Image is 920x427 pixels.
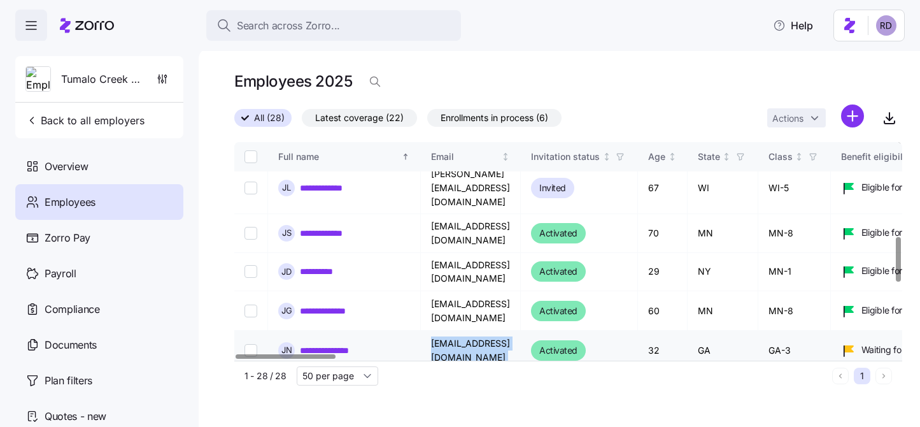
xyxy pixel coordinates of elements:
[539,180,566,196] span: Invited
[281,307,292,315] span: J G
[854,368,870,384] button: 1
[244,227,257,240] input: Select record 13
[832,368,849,384] button: Previous page
[648,150,665,164] div: Age
[401,152,410,161] div: Sorted ascending
[773,18,813,33] span: Help
[758,142,831,171] th: ClassNot sorted
[237,18,340,34] span: Search across Zorro...
[254,110,285,126] span: All (28)
[531,150,600,164] div: Invitation status
[539,343,577,358] span: Activated
[15,148,183,184] a: Overview
[45,409,106,424] span: Quotes - new
[876,15,896,36] img: 6d862e07fa9c5eedf81a4422c42283ac
[638,162,688,214] td: 67
[15,184,183,220] a: Employees
[638,214,688,252] td: 70
[281,268,292,276] span: J D
[421,214,521,252] td: [EMAIL_ADDRESS][DOMAIN_NAME]
[61,71,141,87] span: Tumalo Creek Transportation
[441,110,548,126] span: Enrollments in process (6)
[244,305,257,317] input: Select record 15
[421,142,521,171] th: EmailNot sorted
[281,346,292,354] span: J N
[688,162,758,214] td: WI
[688,291,758,331] td: MN
[315,110,404,126] span: Latest coverage (22)
[875,368,892,384] button: Next page
[45,337,97,353] span: Documents
[244,150,257,163] input: Select all records
[431,150,499,164] div: Email
[698,150,720,164] div: State
[234,71,352,91] h1: Employees 2025
[282,229,292,237] span: J S
[539,303,577,319] span: Activated
[772,114,803,123] span: Actions
[244,182,257,194] input: Select record 12
[244,344,257,357] input: Select record 16
[421,253,521,291] td: [EMAIL_ADDRESS][DOMAIN_NAME]
[501,152,510,161] div: Not sorted
[25,113,145,128] span: Back to all employers
[539,264,577,279] span: Activated
[278,150,399,164] div: Full name
[688,142,758,171] th: StateNot sorted
[45,373,92,389] span: Plan filters
[268,142,421,171] th: Full nameSorted ascending
[26,67,50,92] img: Employer logo
[795,152,803,161] div: Not sorted
[668,152,677,161] div: Not sorted
[758,214,831,252] td: MN-8
[767,108,826,127] button: Actions
[282,184,291,192] span: J L
[722,152,731,161] div: Not sorted
[638,331,688,370] td: 32
[638,291,688,331] td: 60
[602,152,611,161] div: Not sorted
[688,253,758,291] td: NY
[763,13,823,38] button: Help
[421,291,521,331] td: [EMAIL_ADDRESS][DOMAIN_NAME]
[688,214,758,252] td: MN
[638,142,688,171] th: AgeNot sorted
[521,142,638,171] th: Invitation statusNot sorted
[15,256,183,291] a: Payroll
[758,331,831,370] td: GA-3
[45,301,100,317] span: Compliance
[768,150,793,164] div: Class
[15,291,183,327] a: Compliance
[15,220,183,256] a: Zorro Pay
[421,162,521,214] td: [PERSON_NAME][EMAIL_ADDRESS][DOMAIN_NAME]
[244,370,287,382] span: 1 - 28 / 28
[45,194,96,210] span: Employees
[45,266,76,282] span: Payroll
[45,230,90,246] span: Zorro Pay
[841,105,864,127] svg: add icon
[244,265,257,278] input: Select record 14
[15,327,183,363] a: Documents
[688,331,758,370] td: GA
[15,363,183,398] a: Plan filters
[206,10,461,41] button: Search across Zorro...
[758,253,831,291] td: MN-1
[421,331,521,370] td: [EMAIL_ADDRESS][DOMAIN_NAME]
[45,159,88,175] span: Overview
[758,162,831,214] td: WI-5
[638,253,688,291] td: 29
[20,108,150,133] button: Back to all employers
[539,226,577,241] span: Activated
[758,291,831,331] td: MN-8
